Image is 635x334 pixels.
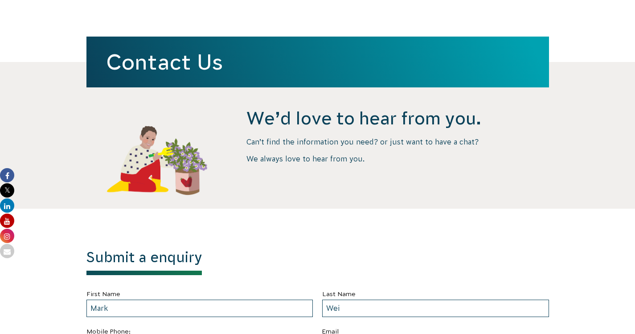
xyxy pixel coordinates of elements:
[106,50,529,74] h1: Contact Us
[246,137,549,147] p: Can’t find the information you need? or just want to have a chat?
[322,289,549,300] label: Last Name
[246,154,549,164] p: We always love to hear from you.
[246,107,549,130] h4: We’d love to hear from you.
[86,249,202,275] h1: Submit a enquiry
[86,289,313,300] label: First Name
